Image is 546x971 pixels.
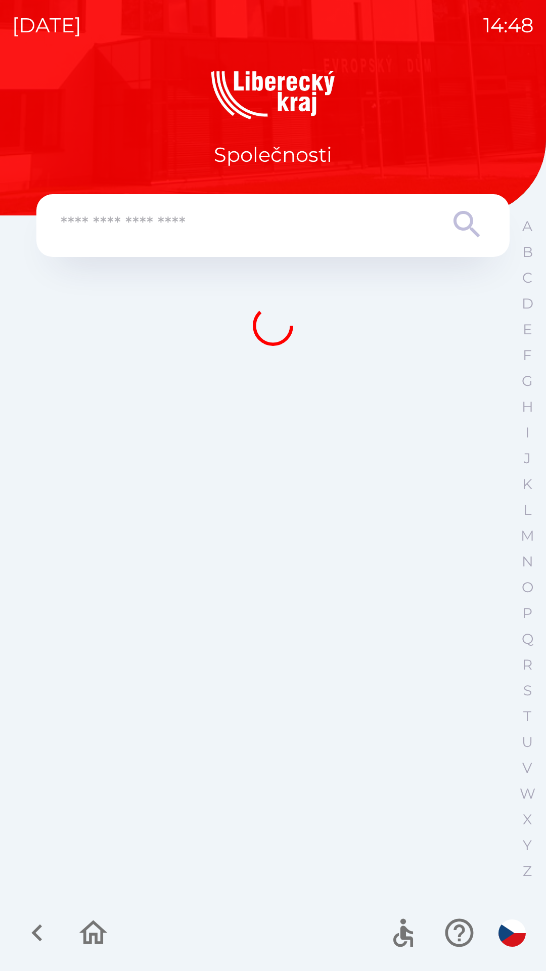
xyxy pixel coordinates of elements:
[524,450,531,467] p: J
[522,295,533,313] p: D
[515,781,540,807] button: W
[36,71,510,119] img: Logo
[522,553,533,570] p: N
[515,446,540,471] button: J
[522,269,532,287] p: C
[214,140,332,170] p: Společnosti
[515,213,540,239] button: A
[522,217,532,235] p: A
[522,733,533,751] p: U
[515,420,540,446] button: I
[522,579,533,596] p: O
[523,708,531,725] p: T
[522,630,533,648] p: Q
[515,523,540,549] button: M
[515,703,540,729] button: T
[522,656,532,674] p: R
[523,811,532,828] p: X
[515,342,540,368] button: F
[525,424,529,442] p: I
[523,346,532,364] p: F
[515,575,540,600] button: O
[523,836,532,854] p: Y
[515,678,540,703] button: S
[515,626,540,652] button: Q
[515,858,540,884] button: Z
[515,729,540,755] button: U
[522,372,533,390] p: G
[521,527,534,545] p: M
[515,497,540,523] button: L
[523,682,532,699] p: S
[515,394,540,420] button: H
[515,317,540,342] button: E
[523,862,532,880] p: Z
[483,10,534,40] p: 14:48
[515,807,540,832] button: X
[515,368,540,394] button: G
[523,321,532,338] p: E
[522,243,533,261] p: B
[515,652,540,678] button: R
[522,604,532,622] p: P
[515,265,540,291] button: C
[515,832,540,858] button: Y
[515,239,540,265] button: B
[522,759,532,777] p: V
[520,785,535,803] p: W
[522,398,533,416] p: H
[522,475,532,493] p: K
[523,501,531,519] p: L
[498,919,526,947] img: cs flag
[515,600,540,626] button: P
[515,471,540,497] button: K
[515,549,540,575] button: N
[515,755,540,781] button: V
[515,291,540,317] button: D
[12,10,81,40] p: [DATE]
